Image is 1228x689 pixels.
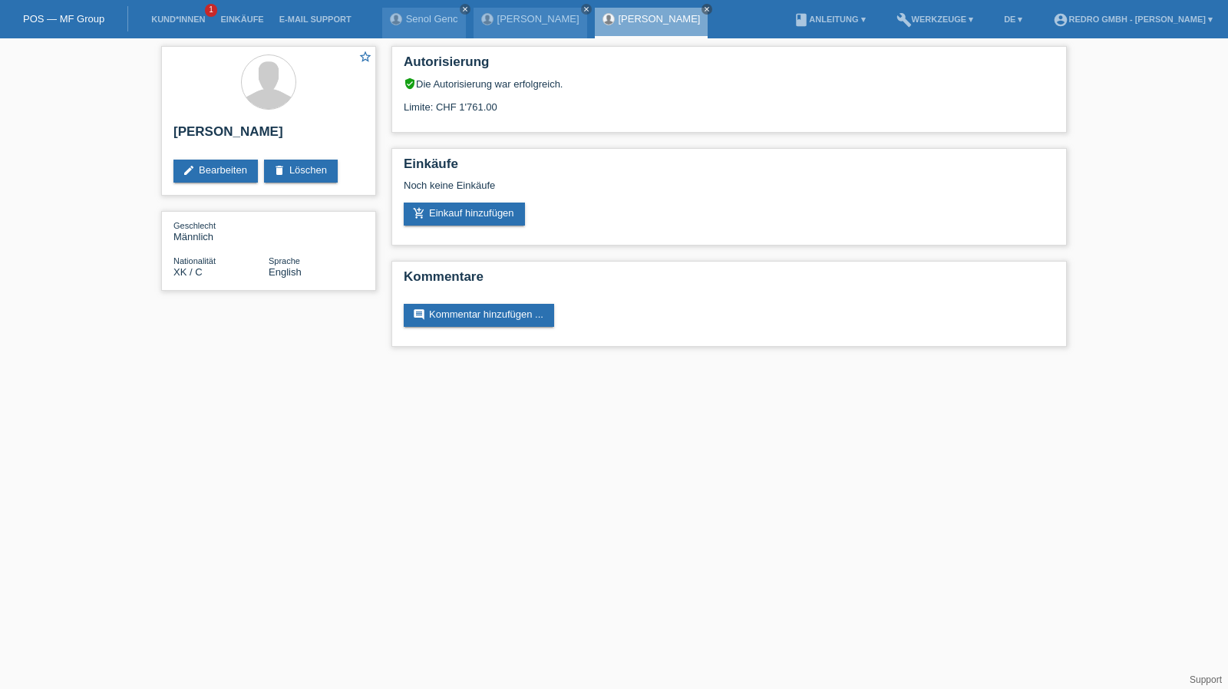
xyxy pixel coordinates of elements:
i: edit [183,164,195,176]
i: star_border [358,50,372,64]
a: close [581,4,592,15]
i: account_circle [1053,12,1068,28]
a: Senol Genc [406,13,458,25]
a: bookAnleitung ▾ [786,15,873,24]
span: Sprache [269,256,300,265]
a: editBearbeiten [173,160,258,183]
a: buildWerkzeuge ▾ [889,15,982,24]
i: close [703,5,711,13]
i: close [461,5,469,13]
span: 1 [205,4,217,17]
div: Männlich [173,219,269,242]
div: Die Autorisierung war erfolgreich. [404,77,1055,90]
i: build [896,12,912,28]
div: Noch keine Einkäufe [404,180,1055,203]
span: Kosovo / C / 05.02.2021 [173,266,203,278]
a: Support [1190,674,1222,685]
a: star_border [358,50,372,66]
h2: Einkäufe [404,157,1055,180]
a: account_circleRedro GmbH - [PERSON_NAME] ▾ [1045,15,1220,24]
i: book [794,12,809,28]
a: E-Mail Support [272,15,359,24]
a: POS — MF Group [23,13,104,25]
span: Nationalität [173,256,216,265]
a: DE ▾ [996,15,1030,24]
h2: Autorisierung [404,54,1055,77]
h2: Kommentare [404,269,1055,292]
a: [PERSON_NAME] [497,13,579,25]
i: verified_user [404,77,416,90]
div: Limite: CHF 1'761.00 [404,90,1055,113]
i: delete [273,164,286,176]
h2: [PERSON_NAME] [173,124,364,147]
i: comment [413,308,425,321]
a: close [701,4,712,15]
a: Kund*innen [144,15,213,24]
a: deleteLöschen [264,160,338,183]
a: add_shopping_cartEinkauf hinzufügen [404,203,525,226]
a: Einkäufe [213,15,271,24]
a: close [460,4,470,15]
span: English [269,266,302,278]
a: commentKommentar hinzufügen ... [404,304,554,327]
i: close [583,5,590,13]
a: [PERSON_NAME] [619,13,701,25]
i: add_shopping_cart [413,207,425,219]
span: Geschlecht [173,221,216,230]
